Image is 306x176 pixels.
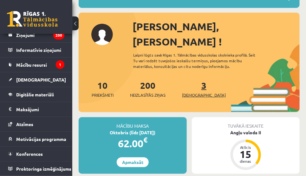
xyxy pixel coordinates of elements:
a: Motivācijas programma [8,132,64,146]
span: Proktoringa izmēģinājums [16,166,71,172]
span: € [143,135,147,144]
legend: Ziņojumi [16,28,64,42]
a: Konferences [8,147,64,161]
i: 200 [53,31,64,39]
a: Angļu valoda II Atlicis 15 dienas [192,129,300,171]
legend: Informatīvie ziņojumi [16,43,64,57]
span: Konferences [16,151,43,157]
span: [DEMOGRAPHIC_DATA] [16,77,66,82]
div: 15 [236,149,255,159]
a: 3[DEMOGRAPHIC_DATA] [182,80,226,98]
a: Proktoringa izmēģinājums [8,161,64,176]
div: [PERSON_NAME], [PERSON_NAME] ! [133,19,300,49]
span: Digitālie materiāli [16,92,54,97]
div: Atlicis [236,145,255,149]
a: Digitālie materiāli [8,87,64,102]
div: Angļu valoda II [192,129,300,136]
span: Priekšmeti [92,92,114,98]
div: Mācību maksa [79,117,187,129]
span: Atzīmes [16,121,33,127]
div: 62.00 [79,136,187,151]
a: Ziņojumi200 [8,28,64,42]
span: Motivācijas programma [16,136,66,142]
a: 200Neizlasītās ziņas [130,80,166,98]
a: Atzīmes [8,117,64,131]
a: [DEMOGRAPHIC_DATA] [8,72,64,87]
div: Oktobris (līdz [DATE]) [79,129,187,136]
div: dienas [236,159,255,163]
legend: Maksājumi [16,102,64,117]
i: 1 [56,60,64,69]
span: Mācību resursi [16,62,47,68]
div: Laipni lūgts savā Rīgas 1. Tālmācības vidusskolas skolnieka profilā. Šeit Tu vari redzēt tuvojošo... [133,52,266,69]
a: Maksājumi [8,102,64,117]
span: Neizlasītās ziņas [130,92,166,98]
a: Rīgas 1. Tālmācības vidusskola [7,11,58,27]
a: Informatīvie ziņojumi1 [8,43,64,57]
span: [DEMOGRAPHIC_DATA] [182,92,226,98]
a: Apmaksāt [117,157,149,167]
a: Mācību resursi [8,58,64,72]
div: Tuvākā ieskaite [192,117,300,129]
a: 10Priekšmeti [92,80,114,98]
